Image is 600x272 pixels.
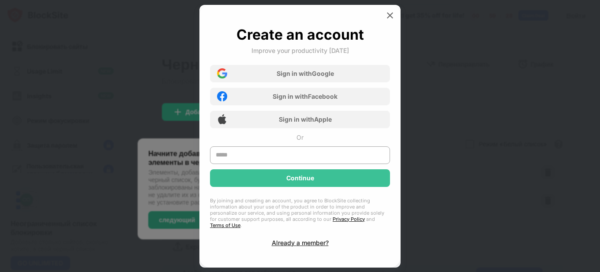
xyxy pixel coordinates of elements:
img: google-icon.png [217,68,227,78]
div: Improve your productivity [DATE] [251,47,349,54]
div: Sign in with Google [277,70,334,77]
div: Or [296,134,304,141]
div: Sign in with Apple [279,116,332,123]
div: Continue [286,175,314,182]
div: Create an account [236,26,364,43]
img: facebook-icon.png [217,91,227,101]
img: apple-icon.png [217,114,227,124]
div: Already a member? [272,239,329,246]
div: By joining and creating an account, you agree to BlockSite collecting information about your use ... [210,197,390,228]
a: Privacy Policy [333,216,365,222]
a: Terms of Use [210,222,240,228]
div: Sign in with Facebook [273,93,337,100]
